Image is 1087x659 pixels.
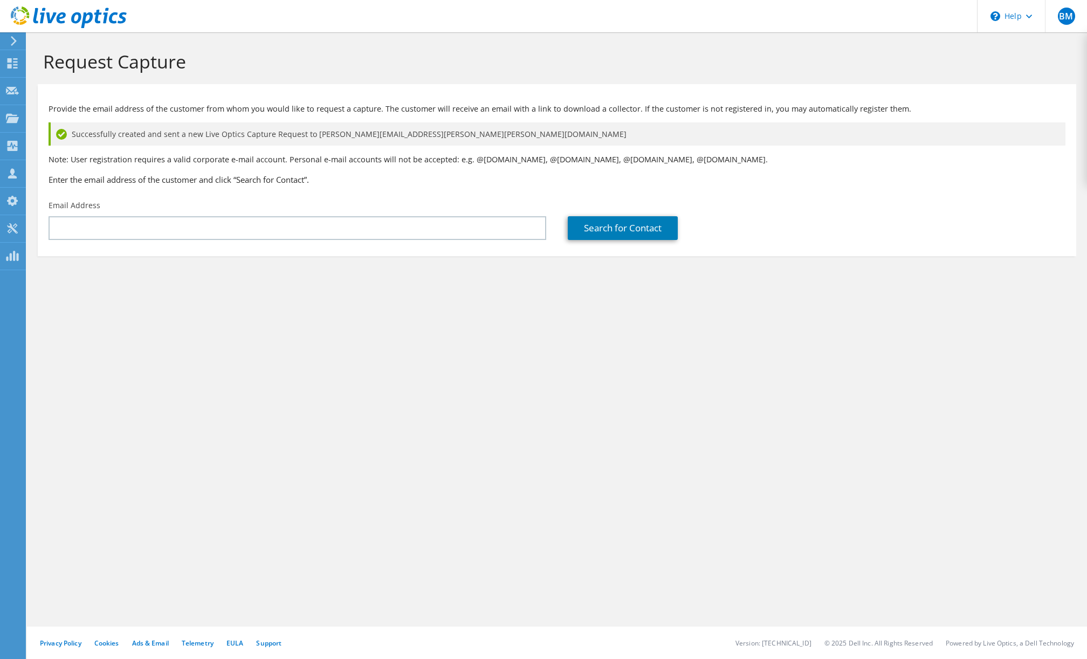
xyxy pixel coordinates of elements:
a: EULA [226,639,243,648]
a: Search for Contact [568,216,678,240]
h1: Request Capture [43,50,1065,73]
a: Cookies [94,639,119,648]
li: Version: [TECHNICAL_ID] [735,639,811,648]
li: Powered by Live Optics, a Dell Technology [946,639,1074,648]
a: Support [256,639,281,648]
p: Provide the email address of the customer from whom you would like to request a capture. The cust... [49,103,1065,115]
svg: \n [990,11,1000,21]
label: Email Address [49,200,100,211]
a: Telemetry [182,639,214,648]
h3: Enter the email address of the customer and click “Search for Contact”. [49,174,1065,186]
a: Ads & Email [132,639,169,648]
span: Successfully created and sent a new Live Optics Capture Request to [PERSON_NAME][EMAIL_ADDRESS][P... [72,128,627,140]
a: Privacy Policy [40,639,81,648]
span: BM [1058,8,1075,25]
li: © 2025 Dell Inc. All Rights Reserved [824,639,933,648]
p: Note: User registration requires a valid corporate e-mail account. Personal e-mail accounts will ... [49,154,1065,166]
